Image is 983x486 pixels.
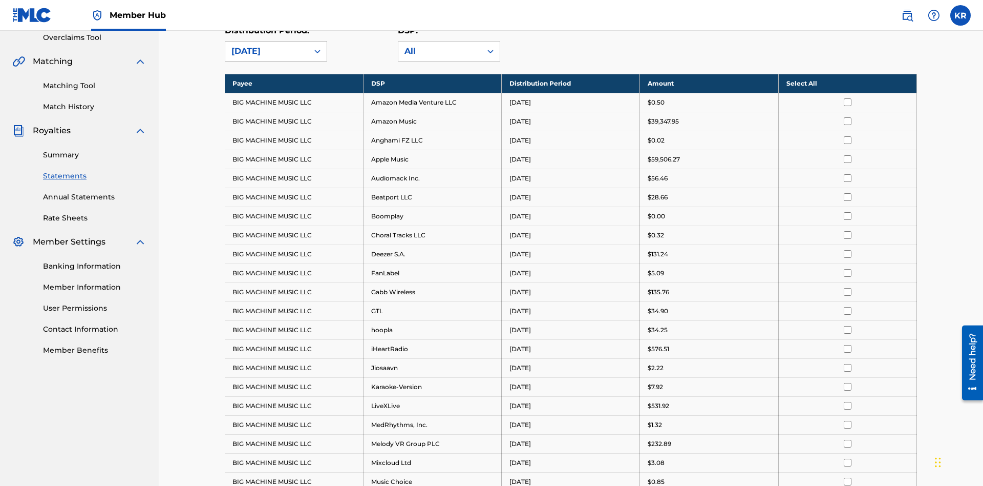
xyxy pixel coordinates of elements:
[134,236,146,248] img: expand
[897,5,917,26] a: Public Search
[363,415,501,434] td: MedRhythms, Inc.
[502,131,640,150] td: [DATE]
[43,213,146,224] a: Rate Sheets
[43,192,146,202] a: Annual Statements
[502,396,640,415] td: [DATE]
[502,415,640,434] td: [DATE]
[502,226,640,245] td: [DATE]
[225,358,363,377] td: BIG MACHINE MUSIC LLC
[928,9,940,22] img: help
[648,155,680,164] p: $59,506.27
[502,434,640,453] td: [DATE]
[225,264,363,282] td: BIG MACHINE MUSIC LLC
[648,420,662,430] p: $1.32
[134,55,146,68] img: expand
[225,112,363,131] td: BIG MACHINE MUSIC LLC
[225,188,363,207] td: BIG MACHINE MUSIC LLC
[43,303,146,314] a: User Permissions
[648,401,669,411] p: $531.92
[363,396,501,415] td: LiveXLive
[363,320,501,339] td: hoopla
[363,74,501,93] th: DSP
[225,415,363,434] td: BIG MACHINE MUSIC LLC
[954,321,983,406] iframe: Resource Center
[363,131,501,150] td: Anghami FZ LLC
[12,8,52,23] img: MLC Logo
[648,174,668,183] p: $56.46
[225,150,363,169] td: BIG MACHINE MUSIC LLC
[648,363,664,373] p: $2.22
[225,93,363,112] td: BIG MACHINE MUSIC LLC
[225,169,363,188] td: BIG MACHINE MUSIC LLC
[648,439,671,449] p: $232.89
[648,326,668,335] p: $34.25
[648,136,665,145] p: $0.02
[363,358,501,377] td: Jiosaavn
[502,188,640,207] td: [DATE]
[502,264,640,282] td: [DATE]
[363,112,501,131] td: Amazon Music
[225,396,363,415] td: BIG MACHINE MUSIC LLC
[225,453,363,472] td: BIG MACHINE MUSIC LLC
[648,269,664,278] p: $5.09
[43,324,146,335] a: Contact Information
[225,320,363,339] td: BIG MACHINE MUSIC LLC
[932,437,983,486] iframe: Chat Widget
[648,117,679,126] p: $39,347.95
[648,212,665,221] p: $0.00
[502,282,640,301] td: [DATE]
[502,169,640,188] td: [DATE]
[225,226,363,245] td: BIG MACHINE MUSIC LLC
[225,245,363,264] td: BIG MACHINE MUSIC LLC
[648,307,668,316] p: $34.90
[363,434,501,453] td: Melody VR Group PLC
[648,382,663,392] p: $7.92
[43,345,146,356] a: Member Benefits
[648,250,668,259] p: $131.24
[778,74,916,93] th: Select All
[231,45,302,57] div: [DATE]
[43,171,146,181] a: Statements
[225,301,363,320] td: BIG MACHINE MUSIC LLC
[502,377,640,396] td: [DATE]
[12,236,25,248] img: Member Settings
[363,150,501,169] td: Apple Music
[225,339,363,358] td: BIG MACHINE MUSIC LLC
[502,207,640,226] td: [DATE]
[502,339,640,358] td: [DATE]
[502,112,640,131] td: [DATE]
[225,207,363,226] td: BIG MACHINE MUSIC LLC
[648,231,664,240] p: $0.32
[363,301,501,320] td: GTL
[901,9,913,22] img: search
[924,5,944,26] div: Help
[404,45,475,57] div: All
[648,345,669,354] p: $576.51
[43,282,146,293] a: Member Information
[43,261,146,272] a: Banking Information
[502,245,640,264] td: [DATE]
[363,264,501,282] td: FanLabel
[225,434,363,453] td: BIG MACHINE MUSIC LLC
[43,102,146,112] a: Match History
[12,55,25,68] img: Matching
[648,288,669,297] p: $135.76
[950,5,971,26] div: User Menu
[935,447,941,478] div: Drag
[648,193,668,202] p: $28.66
[502,150,640,169] td: [DATE]
[502,320,640,339] td: [DATE]
[648,98,665,107] p: $0.50
[33,236,105,248] span: Member Settings
[502,74,640,93] th: Distribution Period
[225,131,363,150] td: BIG MACHINE MUSIC LLC
[363,453,501,472] td: Mixcloud Ltd
[363,169,501,188] td: Audiomack Inc.
[33,55,73,68] span: Matching
[12,125,25,137] img: Royalties
[363,339,501,358] td: iHeartRadio
[225,282,363,301] td: BIG MACHINE MUSIC LLC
